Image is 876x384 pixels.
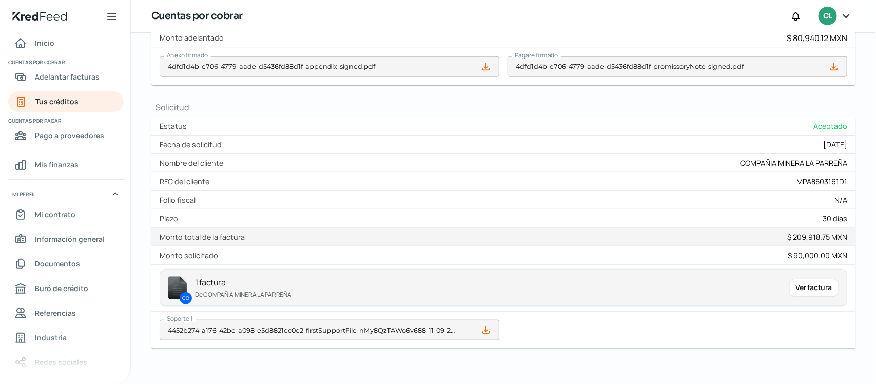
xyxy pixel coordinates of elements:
[168,276,187,299] img: invoice-icon
[8,254,124,274] a: Documentos
[195,276,781,290] p: 1 factura
[35,282,88,295] span: Buró de crédito
[788,251,847,260] div: $ 90,000.00 MXN
[8,57,122,67] span: Cuentas por cobrar
[813,121,847,131] span: Aceptado
[35,257,80,270] span: Documentos
[151,102,855,113] h1: Solicitud
[8,303,124,323] a: Referencias
[515,51,558,60] span: Pagaré firmado
[35,36,54,49] span: Inicio
[8,91,124,112] a: Tus créditos
[182,294,189,302] p: CO
[823,10,832,23] span: CL
[160,195,200,205] label: Folio fiscal
[195,290,781,300] p: De COMPAÑIA MINERA LA PARREÑA
[8,229,124,249] a: Información general
[160,251,222,260] label: Monto solicitado
[35,129,104,142] span: Pago a proveedores
[8,67,124,87] a: Adelantar facturas
[160,232,249,242] label: Monto total de la factura
[35,95,79,108] span: Tus créditos
[787,232,847,242] div: $ 209,918.75 MXN
[35,306,76,319] span: Referencias
[35,70,100,83] span: Adelantar facturas
[8,204,124,225] a: Mi contrato
[740,158,847,168] div: COMPAÑIA MINERA LA PARREÑA
[8,328,124,348] a: Industria
[151,9,243,24] h1: Cuentas por cobrar
[160,121,191,131] label: Estatus
[8,116,122,125] span: Cuentas por pagar
[35,356,87,369] span: Redes sociales
[160,177,213,186] label: RFC del cliente
[8,155,124,175] a: Mis finanzas
[8,125,124,146] a: Pago a proveedores
[8,278,124,299] a: Buró de crédito
[12,189,36,199] span: Mi perfil
[160,214,182,223] label: Plazo
[787,32,847,44] div: $ 80,940.12 MXN
[35,208,75,221] span: Mi contrato
[796,177,847,186] div: MPA8503161D1
[834,195,847,205] div: N/A
[160,158,227,168] label: Nombre del cliente
[35,158,79,171] span: Mis finanzas
[160,140,226,149] label: Fecha de solicitud
[35,233,105,245] span: Información general
[167,315,192,323] span: Soporte 1
[35,331,67,344] span: Industria
[823,140,847,149] div: [DATE]
[8,352,124,373] a: Redes sociales
[160,33,228,43] label: Monto adelantado
[823,214,847,223] div: 30 días
[8,33,124,53] a: Inicio
[167,51,208,60] span: Anexo firmado
[789,279,839,297] div: Ver factura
